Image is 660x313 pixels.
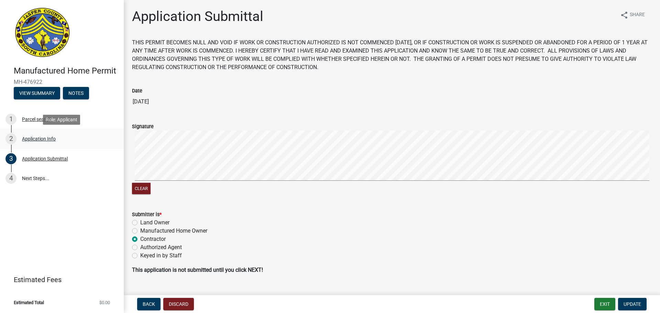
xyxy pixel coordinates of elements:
button: Update [618,298,647,310]
span: Estimated Total [14,300,44,305]
label: Keyed in by Staff [140,251,182,260]
wm-modal-confirm: Notes [63,91,89,96]
span: Share [630,11,645,19]
h4: Manufactured Home Permit [14,66,118,76]
button: shareShare [615,8,650,22]
a: Estimated Fees [5,273,113,287]
label: Contractor [140,235,166,243]
span: $0.00 [99,300,110,305]
img: Jasper County, South Carolina [14,7,71,59]
wm-modal-confirm: Summary [14,91,60,96]
button: View Summary [14,87,60,99]
i: share [620,11,628,19]
div: Role: Applicant [43,115,80,125]
div: 1 [5,114,16,125]
div: Parcel search [22,117,51,122]
h1: Application Submittal [132,8,263,25]
p: THIS PERMIT BECOMES NULL AND VOID IF WORK OR CONSTRUCTION AUTHORIZED IS NOT COMMENCED [DATE], OR ... [132,38,652,71]
button: Clear [132,183,151,194]
div: 2 [5,133,16,144]
button: Back [137,298,161,310]
label: Manufactured Home Owner [140,227,207,235]
div: 3 [5,153,16,164]
span: Update [624,301,641,307]
button: Notes [63,87,89,99]
label: Signature [132,124,154,129]
button: Discard [163,298,194,310]
span: Back [143,301,155,307]
span: MH-476922 [14,79,110,85]
label: Submitter is [132,212,162,217]
div: Application Info [22,136,56,141]
div: Application Submittal [22,156,68,161]
button: Exit [594,298,615,310]
div: 4 [5,173,16,184]
label: Authorized Agent [140,243,182,251]
label: Land Owner [140,219,169,227]
label: Date [132,89,142,93]
strong: This application is not submitted until you click NEXT! [132,267,263,273]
